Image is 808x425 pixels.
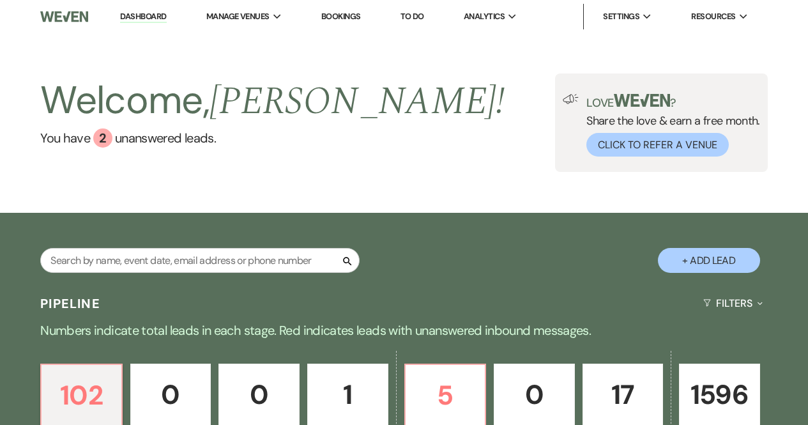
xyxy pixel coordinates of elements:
p: 1 [316,373,380,416]
p: Love ? [586,94,760,109]
button: + Add Lead [658,248,760,273]
button: Filters [698,286,768,320]
p: 17 [591,373,655,416]
p: 5 [413,374,478,417]
span: Settings [603,10,639,23]
span: Analytics [464,10,505,23]
a: Dashboard [120,11,166,23]
p: 0 [227,373,291,416]
h2: Welcome, [40,73,505,128]
p: 0 [502,373,567,416]
div: 2 [93,128,112,148]
a: You have 2 unanswered leads. [40,128,505,148]
span: Manage Venues [206,10,270,23]
span: [PERSON_NAME] ! [210,72,505,131]
img: loud-speaker-illustration.svg [563,94,579,104]
p: 1596 [687,373,752,416]
button: Click to Refer a Venue [586,133,729,157]
p: 102 [49,374,114,417]
a: To Do [400,11,424,22]
a: Bookings [321,11,361,22]
h3: Pipeline [40,295,100,313]
input: Search by name, event date, email address or phone number [40,248,360,273]
img: weven-logo-green.svg [614,94,671,107]
img: Weven Logo [40,3,88,30]
span: Resources [691,10,735,23]
p: 0 [139,373,203,416]
div: Share the love & earn a free month. [579,94,760,157]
